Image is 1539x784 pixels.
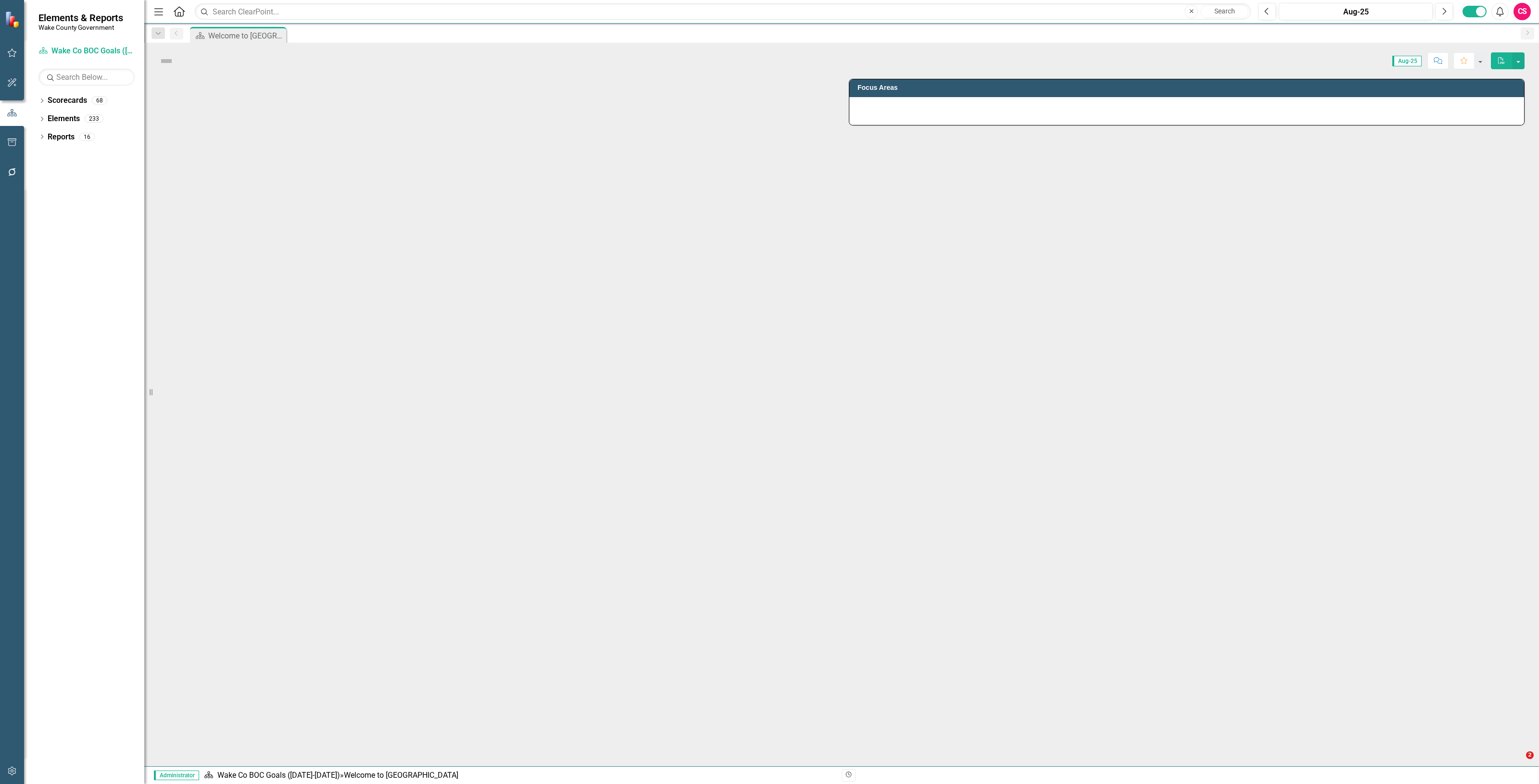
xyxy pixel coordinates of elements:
div: 233 [85,115,103,123]
span: Search [1214,7,1235,15]
small: Wake County Government [38,24,123,31]
div: » [204,770,834,781]
button: CS [1514,3,1531,20]
iframe: Intercom live chat [1506,751,1529,774]
button: Aug-25 [1279,3,1433,20]
div: 16 [79,133,95,141]
button: Search [1200,5,1249,18]
div: Aug-25 [1282,6,1429,18]
a: Wake Co BOC Goals ([DATE]-[DATE]) [217,771,340,780]
a: Elements [48,113,80,124]
input: Search Below... [38,69,135,86]
div: 68 [92,97,107,105]
span: 2 [1526,751,1534,759]
input: Search ClearPoint... [195,3,1251,20]
span: Elements & Reports [38,12,123,24]
img: ClearPoint Strategy [5,11,22,28]
div: Welcome to [GEOGRAPHIC_DATA] [344,771,458,780]
a: Scorecards [48,95,87,106]
a: Wake Co BOC Goals ([DATE]-[DATE]) [38,46,135,57]
span: Administrator [154,771,199,780]
a: Reports [48,132,75,143]
span: Aug-25 [1392,56,1422,66]
div: Welcome to [GEOGRAPHIC_DATA] [208,30,284,42]
img: Not Defined [159,53,174,69]
h3: Focus Areas [858,84,1519,91]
